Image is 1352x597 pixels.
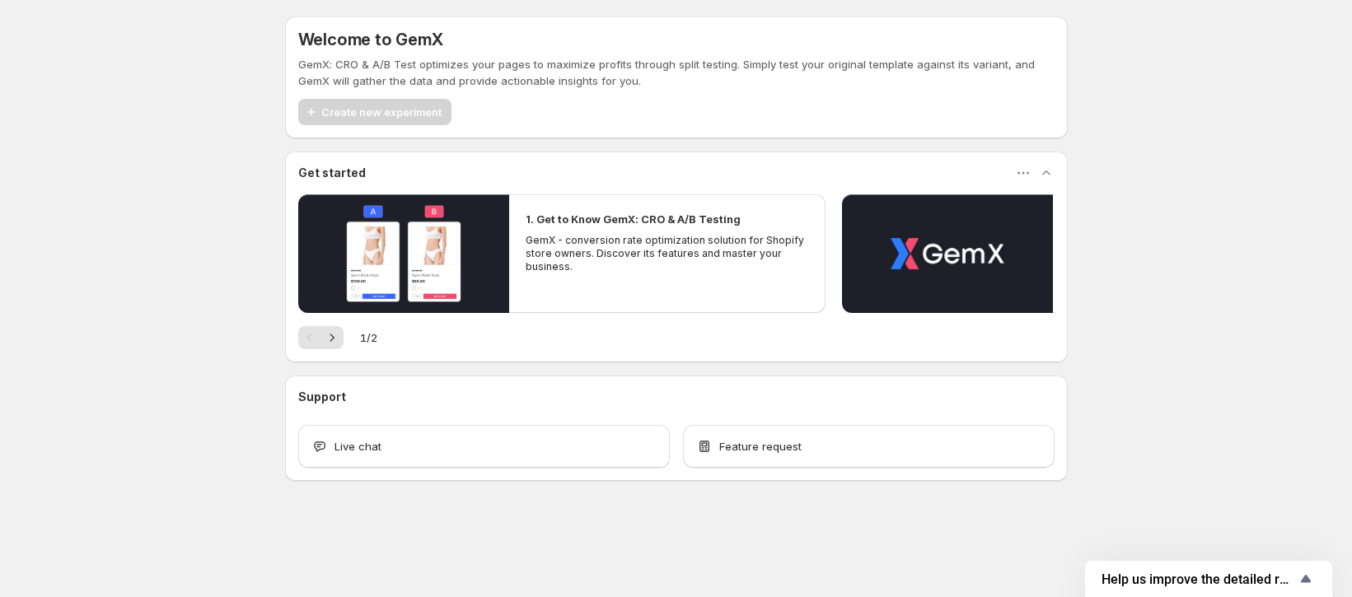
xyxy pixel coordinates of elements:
[298,326,344,349] nav: Pagination
[298,389,346,405] h3: Support
[334,438,381,455] span: Live chat
[1102,569,1316,589] button: Show survey - Help us improve the detailed report for A/B campaigns
[719,438,802,455] span: Feature request
[526,234,809,273] p: GemX - conversion rate optimization solution for Shopify store owners. Discover its features and ...
[526,211,741,227] h2: 1. Get to Know GemX: CRO & A/B Testing
[298,165,366,181] h3: Get started
[298,56,1055,89] p: GemX: CRO & A/B Test optimizes your pages to maximize profits through split testing. Simply test ...
[360,329,377,346] span: 1 / 2
[1102,571,1296,587] span: Help us improve the detailed report for A/B campaigns
[842,194,1053,313] button: Play video
[320,326,344,349] button: Next
[298,194,509,313] button: Play video
[298,30,443,49] h5: Welcome to GemX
